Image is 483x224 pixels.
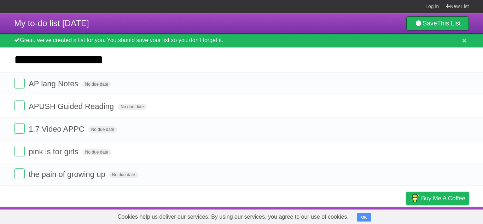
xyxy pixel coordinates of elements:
[14,123,25,134] label: Done
[82,149,111,155] span: No due date
[437,20,461,27] b: This List
[312,209,327,222] a: About
[14,100,25,111] label: Done
[406,192,469,205] a: Buy me a coffee
[88,126,117,133] span: No due date
[110,210,356,224] span: Cookies help us deliver our services. By using our services, you agree to our use of cookies.
[29,79,80,88] span: AP lang Notes
[406,16,469,30] a: SaveThis List
[14,168,25,179] label: Done
[421,192,465,205] span: Buy me a coffee
[29,170,107,179] span: the pain of growing up
[373,209,389,222] a: Terms
[14,146,25,156] label: Done
[14,78,25,88] label: Done
[29,102,116,111] span: APUSH Guided Reading
[357,213,371,222] button: OK
[82,81,111,87] span: No due date
[14,18,89,28] span: My to-do list [DATE]
[397,209,415,222] a: Privacy
[29,125,86,133] span: 1.7 Video APPC
[118,104,146,110] span: No due date
[336,209,364,222] a: Developers
[29,147,80,156] span: pink is for girls
[424,209,469,222] a: Suggest a feature
[109,172,138,178] span: No due date
[410,192,419,204] img: Buy me a coffee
